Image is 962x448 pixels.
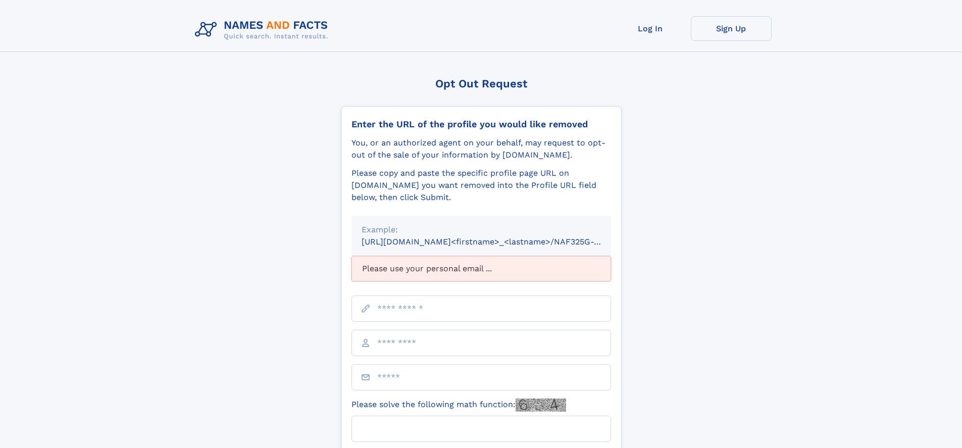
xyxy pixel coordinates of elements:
a: Log In [610,16,691,41]
small: [URL][DOMAIN_NAME]<firstname>_<lastname>/NAF325G-xxxxxxxx [362,237,630,246]
div: Opt Out Request [341,77,622,90]
img: Logo Names and Facts [191,16,336,43]
div: You, or an authorized agent on your behalf, may request to opt-out of the sale of your informatio... [351,137,611,161]
div: Please use your personal email ... [351,256,611,281]
div: Please copy and paste the specific profile page URL on [DOMAIN_NAME] you want removed into the Pr... [351,167,611,204]
div: Example: [362,224,601,236]
div: Enter the URL of the profile you would like removed [351,119,611,130]
a: Sign Up [691,16,772,41]
label: Please solve the following math function: [351,399,566,412]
